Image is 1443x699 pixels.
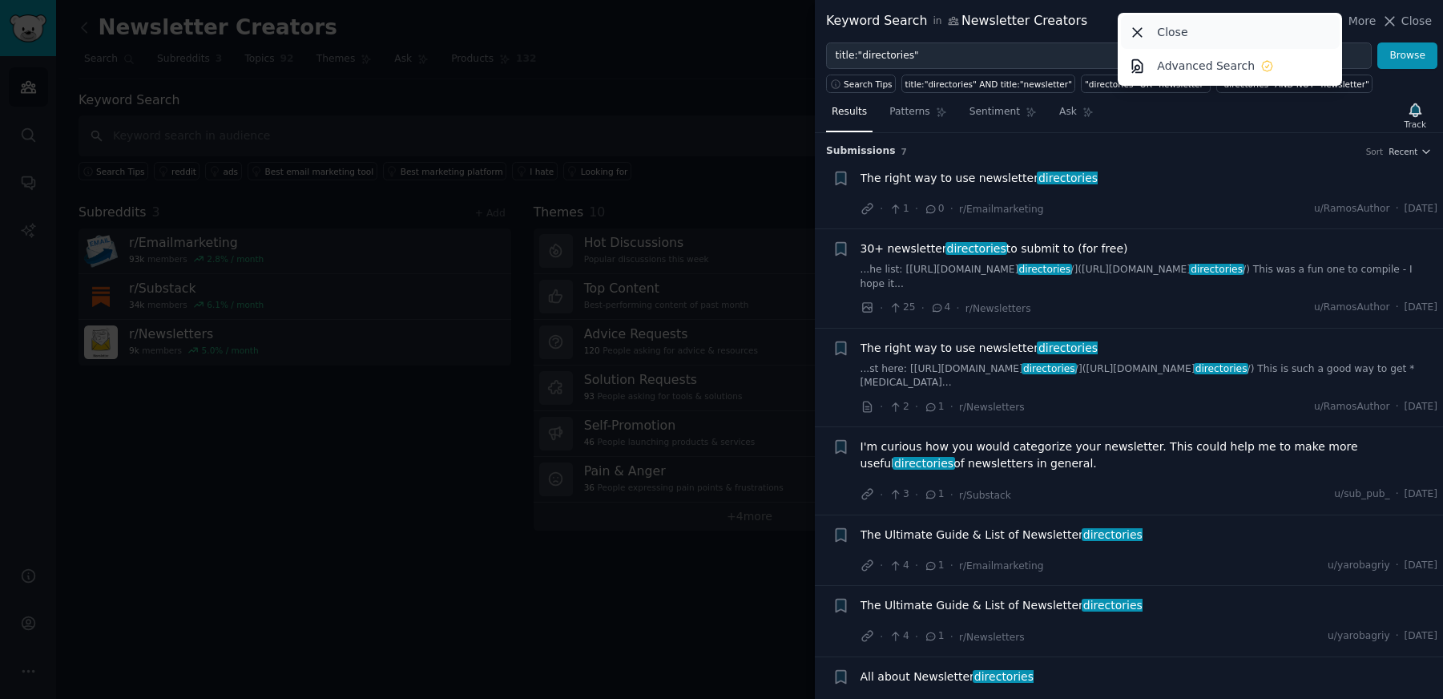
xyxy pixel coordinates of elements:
a: Sentiment [964,99,1042,132]
a: Advanced Search [1121,49,1340,83]
span: directories [1037,341,1099,354]
span: 4 [930,301,950,315]
span: [DATE] [1405,487,1437,502]
span: The right way to use newsletter [861,170,1098,187]
span: directories [1082,599,1144,612]
span: · [915,398,918,415]
span: u/RamosAuthor [1314,301,1390,315]
span: All about Newsletter [861,669,1034,685]
span: u/yarobagriy [1328,559,1390,573]
p: Close [1157,24,1187,41]
span: · [950,200,953,217]
span: [DATE] [1405,202,1437,216]
span: More [1348,13,1376,30]
span: [DATE] [1405,559,1437,573]
button: More [1332,13,1376,30]
div: Track [1405,119,1426,130]
a: Results [826,99,873,132]
a: ...he list: [[URL][DOMAIN_NAME]directories/]([URL][DOMAIN_NAME]directories/) This was a fun one t... [861,263,1438,291]
a: 30+ newsletterdirectoriesto submit to (for free) [861,240,1128,257]
span: 4 [889,629,909,644]
span: 0 [924,202,944,216]
span: directories [945,242,1008,255]
span: Search Tips [844,79,893,90]
span: directories [1037,172,1099,184]
span: Recent [1389,146,1417,157]
span: directories [1018,264,1072,275]
span: 7 [901,147,907,156]
span: The right way to use newsletter [861,340,1098,357]
button: Browse [1377,42,1437,70]
span: Submission s [826,144,896,159]
span: [DATE] [1405,629,1437,644]
span: u/RamosAuthor [1314,202,1390,216]
div: "directories" OR "newsletter" [1085,79,1207,90]
span: Patterns [889,105,929,119]
a: The right way to use newsletterdirectories [861,340,1098,357]
span: directories [1194,363,1248,374]
button: Close [1381,13,1432,30]
a: I'm curious how you would categorize your newsletter. This could help me to make more usefuldirec... [861,438,1438,472]
span: · [880,398,883,415]
span: u/sub_pub_ [1334,487,1389,502]
span: in [933,14,941,29]
span: directories [1082,528,1144,541]
span: Close [1401,13,1432,30]
span: · [950,398,953,415]
span: [DATE] [1405,400,1437,414]
span: · [880,487,883,503]
span: · [915,200,918,217]
span: · [880,557,883,574]
span: directories [893,457,955,470]
span: · [1396,400,1399,414]
span: · [880,200,883,217]
span: · [950,557,953,574]
span: directories [1022,363,1076,374]
span: · [1396,559,1399,573]
span: · [880,628,883,645]
span: u/RamosAuthor [1314,400,1390,414]
span: [DATE] [1405,301,1437,315]
span: I'm curious how you would categorize your newsletter. This could help me to make more useful of n... [861,438,1438,472]
div: title:"directories" AND title:"newsletter" [905,79,1072,90]
span: · [950,628,953,645]
span: 1 [924,559,944,573]
button: Search Tips [826,75,896,93]
a: "directories" OR "newsletter" [1081,75,1211,93]
span: directories [1189,264,1243,275]
div: Sort [1366,146,1384,157]
span: 3 [889,487,909,502]
span: · [915,628,918,645]
span: 1 [924,487,944,502]
a: The Ultimate Guide & List of Newsletterdirectories [861,527,1143,543]
span: · [1396,629,1399,644]
span: r/Newsletters [959,402,1025,413]
span: 1 [924,629,944,644]
span: · [956,300,959,317]
span: · [1396,301,1399,315]
span: · [915,557,918,574]
span: r/Emailmarketing [959,560,1044,572]
span: The Ultimate Guide & List of Newsletter [861,527,1143,543]
span: · [950,487,953,503]
span: directories [973,670,1035,683]
a: The right way to use newsletterdirectories [861,170,1098,187]
span: · [915,487,918,503]
span: The Ultimate Guide & List of Newsletter [861,597,1143,614]
p: Advanced Search [1157,58,1255,75]
span: · [1396,487,1399,502]
span: 2 [889,400,909,414]
span: · [921,300,925,317]
a: The Ultimate Guide & List of Newsletterdirectories [861,597,1143,614]
span: · [1396,202,1399,216]
div: Keyword Search Newsletter Creators [826,11,1087,31]
span: r/Newsletters [959,632,1025,643]
span: 1 [889,202,909,216]
span: r/Newsletters [965,303,1031,314]
span: Sentiment [969,105,1020,119]
span: Results [832,105,867,119]
a: Ask [1054,99,1099,132]
span: Ask [1059,105,1077,119]
a: All about Newsletterdirectories [861,669,1034,685]
button: Track [1399,99,1432,132]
